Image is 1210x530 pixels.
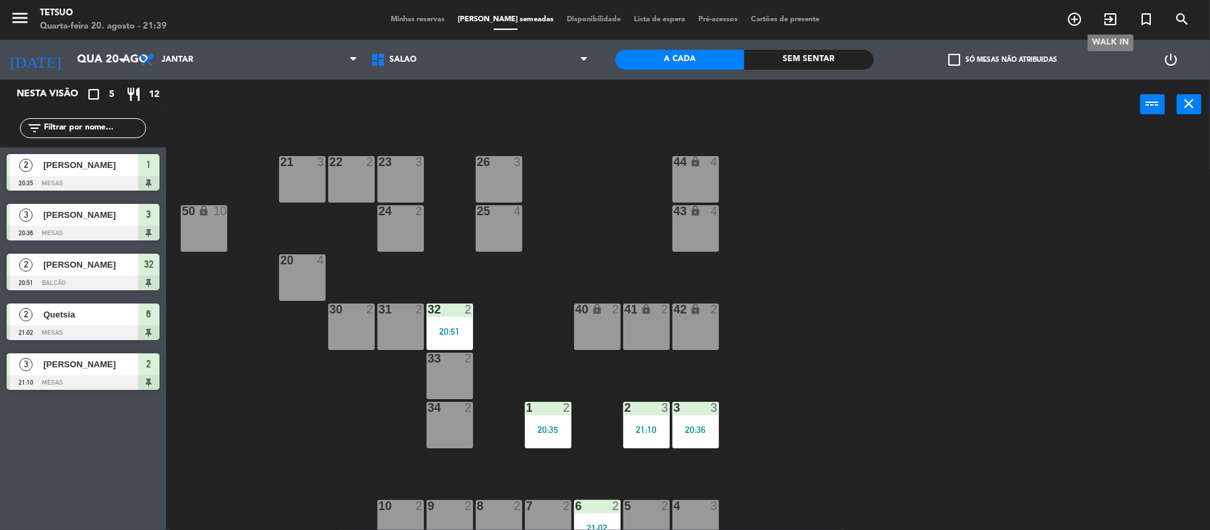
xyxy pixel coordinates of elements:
div: 2 [415,205,423,217]
i: arrow_drop_down [114,52,130,68]
div: 2 [563,500,571,512]
div: 2 [464,402,472,414]
i: search [1174,11,1190,27]
i: power_settings_new [1163,52,1179,68]
button: power_input [1140,94,1165,114]
i: close [1181,96,1197,112]
span: 6 [147,306,151,322]
span: Pré-acessos [692,16,744,23]
div: 2 [415,500,423,512]
div: 26 [477,156,478,168]
i: crop_square [86,86,102,102]
span: 32 [144,256,153,272]
div: Nesta visão [7,86,96,102]
div: 50 [182,205,183,217]
div: Sem sentar [744,50,874,70]
div: 20:51 [427,327,473,336]
i: filter_list [27,120,43,136]
i: exit_to_app [1102,11,1118,27]
div: 2 [464,304,472,315]
span: 3 [19,358,33,371]
div: 2 [710,304,718,315]
div: 20:36 [672,425,719,434]
span: Minhas reservas [384,16,451,23]
i: lock [198,205,209,217]
span: Jantar [161,55,193,64]
i: lock [690,304,701,315]
label: Só mesas não atribuidas [949,54,1058,66]
span: [PERSON_NAME] semeadas [451,16,560,23]
div: 8 [477,500,478,512]
span: 5 [109,87,114,102]
div: 4 [710,156,718,168]
span: 2 [147,356,151,372]
div: 9 [428,500,429,512]
span: [PERSON_NAME] [43,158,138,172]
div: 25 [477,205,478,217]
span: Cartões de presente [744,16,826,23]
span: 2 [19,159,33,172]
div: WALK IN [1088,35,1134,51]
span: Quetsia [43,308,138,321]
i: power_input [1145,96,1161,112]
div: 40 [575,304,576,315]
div: 21 [280,156,281,168]
div: 2 [514,500,522,512]
div: 21:10 [623,425,670,434]
div: 2 [464,500,472,512]
div: 2 [563,402,571,414]
div: 2 [661,500,669,512]
div: 2 [415,304,423,315]
div: 32 [428,304,429,315]
div: 20 [280,254,281,266]
div: 2 [612,304,620,315]
span: 1 [147,157,151,173]
div: 4 [710,205,718,217]
div: 4 [514,205,522,217]
div: 2 [366,156,374,168]
div: 3 [514,156,522,168]
span: [PERSON_NAME] [43,357,138,371]
div: 3 [415,156,423,168]
span: 3 [19,209,33,222]
span: [PERSON_NAME] [43,258,138,272]
span: Salão [389,55,417,64]
span: Lista de espera [627,16,692,23]
span: 12 [149,87,159,102]
div: 34 [428,402,429,414]
i: restaurant [126,86,142,102]
div: 20:35 [525,425,571,434]
i: lock [690,205,701,217]
div: 6 [575,500,576,512]
div: 2 [366,304,374,315]
i: turned_in_not [1138,11,1154,27]
span: 3 [147,207,151,222]
div: 1 [526,402,527,414]
div: 3 [710,402,718,414]
span: 2 [19,308,33,321]
div: 4 [317,254,325,266]
div: Quarta-feira 20. agosto - 21:39 [40,20,167,33]
div: 3 [661,402,669,414]
div: A cada [615,50,745,70]
input: Filtrar por nome... [43,121,146,135]
span: [PERSON_NAME] [43,208,138,222]
div: 2 [661,304,669,315]
div: 10 [213,205,227,217]
i: menu [10,8,30,28]
div: 33 [428,353,429,365]
i: lock [591,304,603,315]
